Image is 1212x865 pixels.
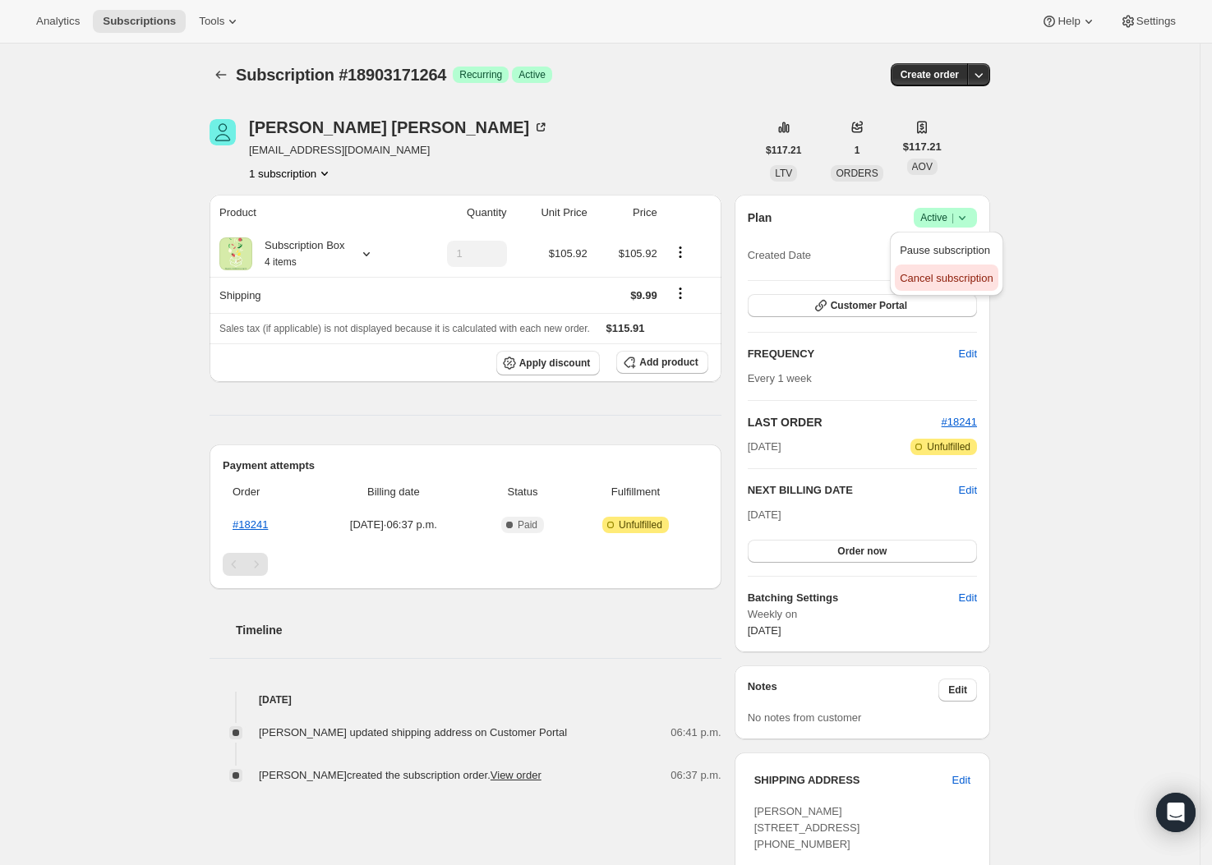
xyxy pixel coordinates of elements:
[210,63,233,86] button: Subscriptions
[895,237,998,263] button: Pause subscription
[249,119,549,136] div: [PERSON_NAME] [PERSON_NAME]
[920,209,970,226] span: Active
[103,15,176,28] span: Subscriptions
[518,68,546,81] span: Active
[199,15,224,28] span: Tools
[252,237,345,270] div: Subscription Box
[748,606,977,623] span: Weekly on
[748,482,959,499] h2: NEXT BILLING DATE
[482,484,564,500] span: Status
[756,139,811,162] button: $117.21
[223,458,708,474] h2: Payment attempts
[265,256,297,268] small: 4 items
[942,414,977,430] button: #18241
[748,624,781,637] span: [DATE]
[952,211,954,224] span: |
[616,351,707,374] button: Add product
[748,372,812,384] span: Every 1 week
[219,237,252,270] img: product img
[93,10,186,33] button: Subscriptions
[748,414,942,430] h2: LAST ORDER
[836,168,878,179] span: ORDERS
[900,244,990,256] span: Pause subscription
[459,68,502,81] span: Recurring
[948,683,967,697] span: Edit
[210,119,236,145] span: Maureen Lowden
[630,289,657,301] span: $9.99
[949,585,987,611] button: Edit
[748,711,862,724] span: No notes from customer
[949,341,987,367] button: Edit
[1156,793,1196,832] div: Open Intercom Messenger
[223,474,310,510] th: Order
[219,323,590,334] span: Sales tax (if applicable) is not displayed because it is calculated with each new order.
[1136,15,1176,28] span: Settings
[900,272,993,284] span: Cancel subscription
[249,165,333,182] button: Product actions
[236,66,446,84] span: Subscription #18903171264
[748,508,781,521] span: [DATE]
[671,767,721,784] span: 06:37 p.m.
[249,142,549,159] span: [EMAIL_ADDRESS][DOMAIN_NAME]
[845,139,870,162] button: 1
[519,357,591,370] span: Apply discount
[748,679,939,702] h3: Notes
[491,769,541,781] a: View order
[1058,15,1080,28] span: Help
[259,769,541,781] span: [PERSON_NAME] created the subscription order.
[259,726,567,738] span: [PERSON_NAME] updated shipping address on Customer Portal
[891,63,969,86] button: Create order
[942,767,980,794] button: Edit
[754,772,952,789] h3: SHIPPING ADDRESS
[36,15,80,28] span: Analytics
[952,772,970,789] span: Edit
[619,518,662,531] span: Unfulfilled
[959,590,977,606] span: Edit
[210,277,411,313] th: Shipping
[837,545,887,558] span: Order now
[903,139,942,155] span: $117.21
[233,518,268,531] a: #18241
[748,247,811,264] span: Created Date
[236,622,721,638] h2: Timeline
[315,517,472,533] span: [DATE] · 06:37 p.m.
[959,346,977,362] span: Edit
[748,346,959,362] h2: FREQUENCY
[748,209,772,226] h2: Plan
[766,144,801,157] span: $117.21
[775,168,792,179] span: LTV
[927,440,970,453] span: Unfulfilled
[315,484,472,500] span: Billing date
[189,10,251,33] button: Tools
[855,144,860,157] span: 1
[748,590,959,606] h6: Batching Settings
[592,195,662,231] th: Price
[942,416,977,428] a: #18241
[959,482,977,499] button: Edit
[754,805,860,850] span: [PERSON_NAME] [STREET_ADDRESS] [PHONE_NUMBER]
[748,439,781,455] span: [DATE]
[901,68,959,81] span: Create order
[671,725,721,741] span: 06:41 p.m.
[1110,10,1186,33] button: Settings
[518,518,537,531] span: Paid
[748,294,977,317] button: Customer Portal
[549,247,588,260] span: $105.92
[411,195,511,231] th: Quantity
[210,692,721,708] h4: [DATE]
[496,351,601,375] button: Apply discount
[223,553,708,576] nav: Pagination
[831,299,907,312] span: Customer Portal
[1031,10,1106,33] button: Help
[210,195,411,231] th: Product
[912,161,933,173] span: AOV
[667,243,694,261] button: Product actions
[619,247,657,260] span: $105.92
[667,284,694,302] button: Shipping actions
[606,322,645,334] span: $115.91
[573,484,698,500] span: Fulfillment
[26,10,90,33] button: Analytics
[639,356,698,369] span: Add product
